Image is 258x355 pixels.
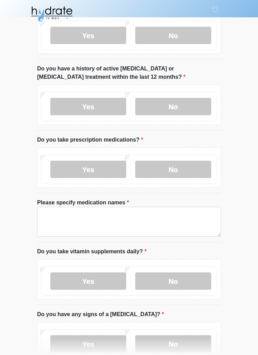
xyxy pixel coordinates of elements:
[135,161,211,178] label: No
[37,136,143,144] label: Do you take prescription medications?
[135,27,211,44] label: No
[135,272,211,290] label: No
[50,98,126,115] label: Yes
[135,335,211,353] label: No
[37,198,129,207] label: Please specify medication names
[50,335,126,353] label: Yes
[135,98,211,115] label: No
[50,161,126,178] label: Yes
[30,5,73,23] img: Hydrate IV Bar - Glendale Logo
[50,272,126,290] label: Yes
[37,247,147,256] label: Do you take vitamin supplements daily?
[37,65,221,81] label: Do you have a history of active [MEDICAL_DATA] or [MEDICAL_DATA] treatment within the last 12 mon...
[37,310,164,319] label: Do you have any signs of a [MEDICAL_DATA]?
[50,27,126,44] label: Yes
